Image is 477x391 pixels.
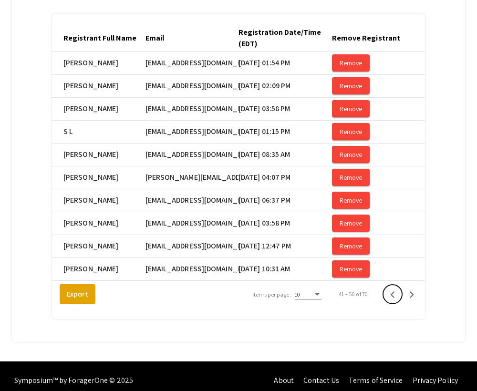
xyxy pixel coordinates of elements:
span: Remove [340,82,362,90]
button: Remove [332,237,370,255]
mat-cell: S L [52,121,145,144]
mat-cell: [PERSON_NAME] [52,235,145,258]
mat-cell: [PERSON_NAME] [52,212,145,235]
mat-cell: [EMAIL_ADDRESS][DOMAIN_NAME] [145,52,239,75]
span: Remove [340,127,362,136]
mat-cell: [PERSON_NAME] [52,144,145,166]
mat-cell: [PERSON_NAME] [52,75,145,98]
div: Email [145,32,173,44]
div: Email [145,32,164,44]
mat-cell: [DATE] 06:37 PM [238,189,332,212]
button: Export [60,284,95,304]
div: 41 – 50 of 70 [339,290,368,298]
mat-cell: [DATE] 03:58 PM [238,98,332,121]
mat-select: Items per page: [295,291,321,298]
span: Remove [340,59,362,67]
div: Registrant Full Name [63,32,136,44]
button: Remove [332,123,370,140]
span: Remove [340,104,362,113]
button: Remove [332,215,370,232]
span: Remove [340,242,362,250]
div: Registration Date/Time (EDT) [238,27,323,50]
a: About [274,375,294,385]
a: Terms of Service [349,375,403,385]
span: Remove [340,265,362,273]
span: Remove [340,219,362,227]
div: Registration Date/Time (EDT) [238,27,332,50]
button: Remove [332,146,370,163]
a: Privacy Policy [413,375,458,385]
mat-cell: [DATE] 01:15 PM [238,121,332,144]
mat-cell: [PERSON_NAME] [52,258,145,281]
mat-cell: [DATE] 08:35 AM [238,144,332,166]
button: Next page [402,285,421,304]
a: Contact Us [303,375,339,385]
span: Remove [340,196,362,205]
mat-cell: [PERSON_NAME] [52,52,145,75]
span: 10 [295,291,300,298]
button: Remove [332,192,370,209]
mat-cell: [PERSON_NAME] [52,189,145,212]
button: Remove [332,54,370,72]
mat-cell: [EMAIL_ADDRESS][DOMAIN_NAME] [145,98,239,121]
mat-cell: [EMAIL_ADDRESS][DOMAIN_NAME] [145,212,239,235]
mat-header-cell: Remove Registrant [332,25,425,52]
mat-cell: [DATE] 02:09 PM [238,75,332,98]
button: Previous page [383,285,402,304]
mat-cell: [DATE] 10:31 AM [238,258,332,281]
button: Remove [332,260,370,278]
button: Remove [332,77,370,94]
mat-cell: [EMAIL_ADDRESS][DOMAIN_NAME] [145,235,239,258]
div: Items per page: [252,290,291,299]
mat-cell: [DATE] 12:47 PM [238,235,332,258]
mat-cell: [DATE] 04:07 PM [238,166,332,189]
mat-cell: [DATE] 01:54 PM [238,52,332,75]
mat-cell: [DATE] 03:58 PM [238,212,332,235]
mat-cell: [EMAIL_ADDRESS][DOMAIN_NAME] [145,75,239,98]
mat-cell: [EMAIL_ADDRESS][DOMAIN_NAME] [145,121,239,144]
span: Remove [340,173,362,182]
mat-cell: [PERSON_NAME] [52,166,145,189]
mat-cell: [PERSON_NAME] [52,98,145,121]
mat-cell: [PERSON_NAME][EMAIL_ADDRESS][PERSON_NAME][DOMAIN_NAME] [145,166,239,189]
iframe: Chat [7,348,41,384]
mat-cell: [EMAIL_ADDRESS][DOMAIN_NAME] [145,258,239,281]
mat-cell: [EMAIL_ADDRESS][DOMAIN_NAME] [145,189,239,212]
span: Remove [340,150,362,159]
button: Remove [332,100,370,117]
mat-cell: [EMAIL_ADDRESS][DOMAIN_NAME] [145,144,239,166]
button: Remove [332,169,370,186]
div: Registrant Full Name [63,32,145,44]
